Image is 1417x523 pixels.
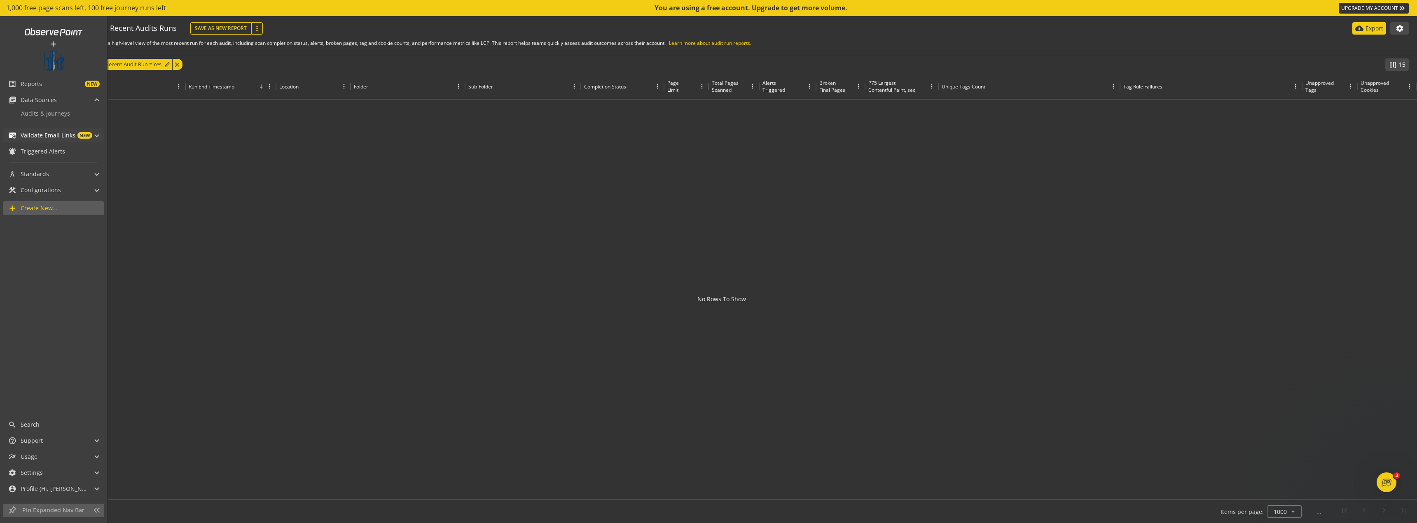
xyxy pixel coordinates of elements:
[279,83,299,90] div: Location
[468,83,493,90] div: Sub-Folder
[1394,502,1414,521] button: Last page
[1335,502,1354,521] button: First page
[6,3,166,13] span: 1,000 free page scans left, 100 free journey runs left
[1374,502,1394,521] button: Next page
[3,107,104,126] div: Data Sources
[1316,507,1321,516] div: ...
[655,3,848,13] div: You are using a free account. Upgrade to get more volume.
[712,79,741,93] div: Total Pages Scanned
[3,128,104,142] mat-expansion-panel-header: Validate Email LinksNEW
[1361,79,1398,93] div: Unapproved Cookies
[3,93,104,107] mat-expansion-panel-header: Data Sources
[3,183,104,197] mat-expansion-panel-header: Configurations
[8,421,16,429] mat-icon: search
[8,80,16,88] mat-icon: list_alt
[85,81,100,87] span: NEW
[1221,508,1264,516] div: Items per page:
[21,453,37,461] span: Usage
[190,22,251,35] button: Save As New Report
[164,61,171,68] mat-icon: edit
[354,83,368,90] div: Folder
[3,482,104,496] mat-expansion-panel-header: Profile (Hi, [PERSON_NAME]!)
[1339,3,1409,14] a: UPGRADE MY ACCOUNT
[819,79,847,93] div: Broken Final Pages
[8,147,16,156] mat-icon: notifications_active
[21,421,40,429] span: Search
[942,83,985,90] div: Unique Tags Count
[21,80,42,88] span: Reports
[3,418,104,432] a: Search
[1352,22,1386,35] button: Export
[3,450,104,464] mat-expansion-panel-header: Usage
[1396,24,1404,33] mat-icon: settings
[21,437,43,445] span: Support
[189,83,234,90] div: Run End Timestamp
[1394,472,1400,479] span: 3
[669,40,751,46] a: Learn more about audit run reports.
[21,485,87,493] span: Profile (Hi, [PERSON_NAME]!)
[667,79,690,93] div: Page Limit
[253,24,261,33] mat-icon: more_vert
[1366,24,1383,33] p: Export
[1355,24,1363,33] mat-icon: cloud_download
[1354,502,1374,521] button: Previous page
[21,204,58,212] span: Create New...
[110,23,177,34] div: Recent Audits Runs
[44,40,751,46] p: Recent Audit Runs provides a high-level view of the most recent run for each audit, including sca...
[49,40,58,48] mat-icon: add
[8,204,16,212] mat-icon: add
[1123,83,1162,90] div: Tag Rule Failures
[8,437,16,445] mat-icon: help_outline
[80,57,184,72] mat-chip-listbox: Currently applied filters
[584,83,626,90] div: Completion Status
[8,170,16,178] mat-icon: architecture
[8,485,16,493] mat-icon: account_circle
[21,186,61,194] span: Configurations
[22,506,89,514] span: Pin Expanded Nav Bar
[1399,60,1405,69] span: 15
[21,469,43,477] span: Settings
[3,434,104,448] mat-expansion-panel-header: Support
[21,109,70,117] span: Audits & Journeys
[1377,472,1396,492] iframe: Intercom live chat
[8,469,16,477] mat-icon: settings
[21,96,57,104] span: Data Sources
[21,170,49,178] span: Standards
[1385,58,1409,71] button: 15
[1398,4,1406,12] mat-icon: keyboard_double_arrow_right
[43,50,64,71] img: Customer Logo
[3,201,104,215] a: Create New...
[8,453,16,461] mat-icon: multiline_chart
[762,79,798,93] div: Alerts Triggered
[77,132,92,139] span: NEW
[3,77,104,91] a: ReportsNEW
[21,131,75,139] span: Validate Email Links
[3,466,104,480] mat-expansion-panel-header: Settings
[86,59,161,70] span: Is Most Recent Audit Run = Yes
[1305,79,1339,93] div: Unapproved Tags
[8,96,16,104] mat-icon: library_books
[1389,60,1397,69] mat-icon: splitscreen_vertical_add
[3,144,104,158] a: Triggered Alerts
[8,131,16,139] mat-icon: mark_email_read
[8,186,16,194] mat-icon: construction
[21,147,65,156] span: Triggered Alerts
[868,79,920,93] div: P75 Largest Contentful Paint, sec
[3,167,104,181] mat-expansion-panel-header: Standards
